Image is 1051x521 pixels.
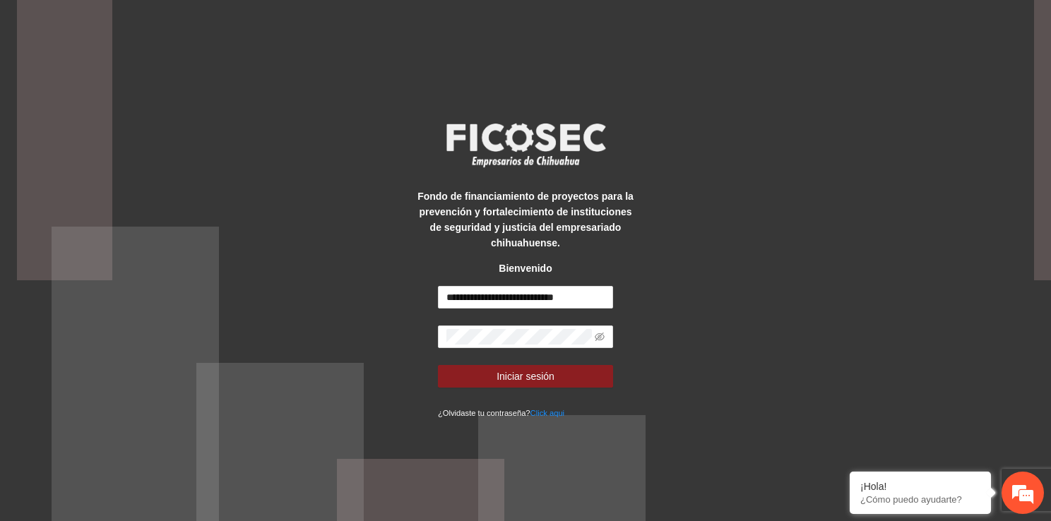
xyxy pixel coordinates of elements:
[437,119,614,171] img: logo
[595,332,605,342] span: eye-invisible
[860,494,980,505] p: ¿Cómo puedo ayudarte?
[438,409,564,417] small: ¿Olvidaste tu contraseña?
[417,191,634,248] strong: Fondo de financiamiento de proyectos para la prevención y fortalecimiento de instituciones de seg...
[860,481,980,492] div: ¡Hola!
[497,369,554,384] span: Iniciar sesión
[530,409,565,417] a: Click aqui
[438,365,613,388] button: Iniciar sesión
[499,263,552,274] strong: Bienvenido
